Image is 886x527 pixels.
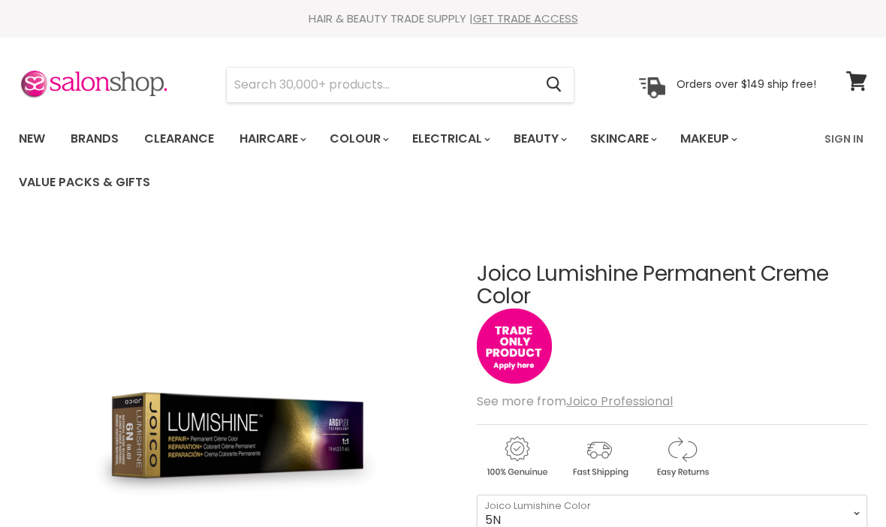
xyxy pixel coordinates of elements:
[559,434,639,480] img: shipping.gif
[318,123,398,155] a: Colour
[669,123,746,155] a: Makeup
[8,123,56,155] a: New
[226,67,574,103] form: Product
[133,123,225,155] a: Clearance
[228,123,315,155] a: Haircare
[566,393,673,410] a: Joico Professional
[8,167,161,198] a: Value Packs & Gifts
[815,123,872,155] a: Sign In
[502,123,576,155] a: Beauty
[534,68,574,102] button: Search
[579,123,666,155] a: Skincare
[477,309,552,384] img: tradeonly_small.jpg
[477,393,673,410] span: See more from
[477,434,556,480] img: genuine.gif
[227,68,534,102] input: Search
[401,123,499,155] a: Electrical
[477,263,867,309] h1: Joico Lumishine Permanent Creme Color
[642,434,722,480] img: returns.gif
[677,77,816,91] p: Orders over $149 ship free!
[473,11,578,26] a: GET TRADE ACCESS
[59,123,130,155] a: Brands
[8,117,815,204] ul: Main menu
